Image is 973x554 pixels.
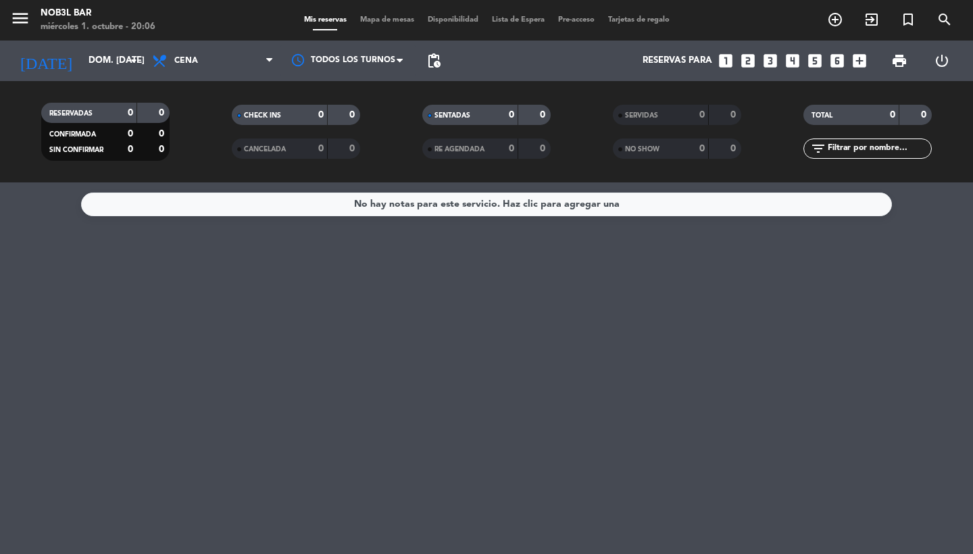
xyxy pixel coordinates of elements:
[421,16,485,24] span: Disponibilidad
[128,145,133,154] strong: 0
[485,16,551,24] span: Lista de Espera
[49,110,93,117] span: RESERVADAS
[730,144,739,153] strong: 0
[509,144,514,153] strong: 0
[49,147,103,153] span: SIN CONFIRMAR
[244,112,281,119] span: CHECK INS
[509,110,514,120] strong: 0
[890,110,895,120] strong: 0
[434,112,470,119] span: SENTADAS
[739,52,757,70] i: looks_two
[864,11,880,28] i: exit_to_app
[851,52,868,70] i: add_box
[41,7,155,20] div: Nob3l Bar
[159,145,167,154] strong: 0
[625,112,658,119] span: SERVIDAS
[551,16,601,24] span: Pre-acceso
[762,52,779,70] i: looks_3
[812,112,832,119] span: TOTAL
[699,144,705,153] strong: 0
[297,16,353,24] span: Mis reservas
[353,16,421,24] span: Mapa de mesas
[10,46,82,76] i: [DATE]
[128,129,133,138] strong: 0
[318,144,324,153] strong: 0
[806,52,824,70] i: looks_5
[699,110,705,120] strong: 0
[540,144,548,153] strong: 0
[159,129,167,138] strong: 0
[174,56,198,66] span: Cena
[827,11,843,28] i: add_circle_outline
[10,8,30,28] i: menu
[426,53,442,69] span: pending_actions
[49,131,96,138] span: CONFIRMADA
[318,110,324,120] strong: 0
[937,11,953,28] i: search
[826,141,931,156] input: Filtrar por nombre...
[810,141,826,157] i: filter_list
[540,110,548,120] strong: 0
[921,110,929,120] strong: 0
[643,55,712,66] span: Reservas para
[784,52,801,70] i: looks_4
[41,20,155,34] div: miércoles 1. octubre - 20:06
[434,146,484,153] span: RE AGENDADA
[244,146,286,153] span: CANCELADA
[828,52,846,70] i: looks_6
[349,110,357,120] strong: 0
[891,53,907,69] span: print
[900,11,916,28] i: turned_in_not
[717,52,734,70] i: looks_one
[128,108,133,118] strong: 0
[349,144,357,153] strong: 0
[730,110,739,120] strong: 0
[934,53,950,69] i: power_settings_new
[10,8,30,33] button: menu
[920,41,963,81] div: LOG OUT
[159,108,167,118] strong: 0
[354,197,620,212] div: No hay notas para este servicio. Haz clic para agregar una
[625,146,659,153] span: NO SHOW
[601,16,676,24] span: Tarjetas de regalo
[126,53,142,69] i: arrow_drop_down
